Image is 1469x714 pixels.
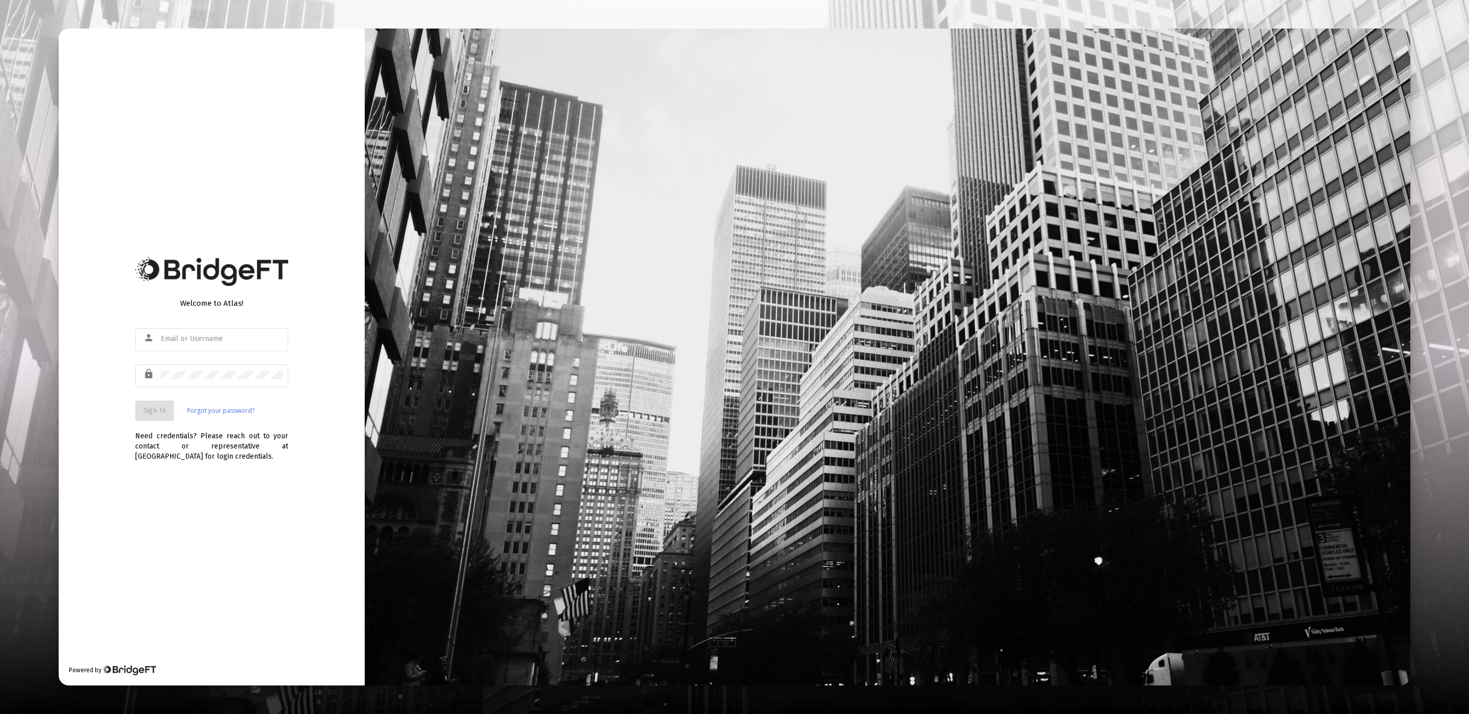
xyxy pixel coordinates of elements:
mat-icon: person [143,332,156,344]
button: Sign In [135,401,174,421]
mat-icon: lock [143,368,156,380]
input: Email or Username [161,335,283,343]
img: Bridge Financial Technology Logo [135,257,288,286]
span: Sign In [143,406,166,415]
img: Bridge Financial Technology Logo [103,665,156,675]
div: Need credentials? Please reach out to your contact or representative at [GEOGRAPHIC_DATA] for log... [135,421,288,462]
div: Powered by [69,665,156,675]
a: Forgot your password? [187,406,255,416]
div: Welcome to Atlas! [135,298,288,308]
